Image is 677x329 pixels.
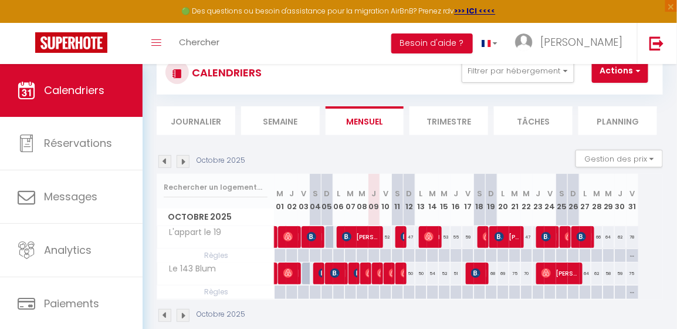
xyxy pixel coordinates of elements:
[533,174,544,226] th: 23
[462,59,574,83] button: Filtrer par hébergement
[462,174,474,226] th: 17
[424,226,440,248] span: Naïan Baron
[571,188,577,199] abbr: D
[409,106,488,135] li: Trimestre
[157,209,274,226] span: Octobre 2025
[618,188,623,199] abbr: J
[486,174,497,226] th: 19
[580,174,591,226] th: 27
[286,174,298,226] th: 02
[541,262,581,284] span: [PERSON_NAME]
[512,188,519,199] abbr: M
[451,174,462,226] th: 16
[372,188,377,199] abbr: J
[605,188,612,199] abbr: M
[439,263,451,284] div: 52
[471,262,487,284] span: [MEDICAL_DATA][PERSON_NAME]
[578,106,657,135] li: Planning
[44,243,92,257] span: Analytics
[326,106,404,135] li: Mensuel
[157,106,235,135] li: Journalier
[591,174,603,226] th: 28
[603,174,615,226] th: 29
[347,188,354,199] abbr: M
[494,106,573,135] li: Tâches
[354,262,358,284] span: [PERSON_NAME]
[627,263,638,284] div: 75
[277,188,284,199] abbr: M
[649,36,664,51] img: logout
[345,174,357,226] th: 07
[441,188,448,199] abbr: M
[380,226,392,248] div: 52
[159,226,225,239] span: L'appart le 19
[401,262,405,284] span: [PERSON_NAME]
[189,59,262,86] h3: CALENDRIERS
[419,188,423,199] abbr: L
[592,59,648,83] button: Actions
[391,33,473,53] button: Besoin d'aide ?
[330,262,346,284] span: [PERSON_NAME]
[540,35,622,49] span: [PERSON_NAME]
[44,83,104,98] span: Calendriers
[521,226,533,248] div: 47
[275,174,286,226] th: 01
[319,262,323,284] span: [PERSON_NAME]
[502,188,505,199] abbr: L
[395,188,400,199] abbr: S
[342,226,381,248] span: [PERSON_NAME]
[337,188,341,199] abbr: L
[357,174,368,226] th: 08
[298,174,310,226] th: 03
[547,188,553,199] abbr: V
[576,150,663,167] button: Gestion des prix
[615,174,627,226] th: 30
[565,226,569,248] span: [PERSON_NAME]
[495,226,522,248] span: [PERSON_NAME]
[241,106,320,135] li: Semaine
[465,188,470,199] abbr: V
[497,174,509,226] th: 20
[157,249,274,262] span: Règles
[377,262,381,284] span: [PERSON_NAME]
[392,174,404,226] th: 11
[283,262,299,284] span: [PERSON_NAME]
[407,188,412,199] abbr: D
[270,263,276,285] a: [PERSON_NAME]
[627,226,638,248] div: 78
[629,188,635,199] abbr: V
[321,174,333,226] th: 05
[603,226,615,248] div: 64
[454,188,459,199] abbr: J
[521,174,533,226] th: 22
[44,136,112,150] span: Réservations
[427,263,439,284] div: 54
[559,188,564,199] abbr: S
[429,188,436,199] abbr: M
[415,174,427,226] th: 13
[489,188,495,199] abbr: D
[44,296,99,311] span: Paiements
[577,226,593,248] span: [PERSON_NAME]
[486,263,497,284] div: 68
[197,155,245,166] p: Octobre 2025
[157,286,274,298] span: Règles
[439,174,451,226] th: 15
[179,36,219,48] span: Chercher
[197,309,245,320] p: Octobre 2025
[301,188,306,199] abbr: V
[568,174,580,226] th: 26
[615,226,627,248] div: 62
[313,188,318,199] abbr: S
[584,188,587,199] abbr: L
[439,226,451,248] div: 53
[455,6,496,16] strong: >>> ICI <<<<
[603,263,615,284] div: 58
[164,177,268,198] input: Rechercher un logement...
[380,174,392,226] th: 10
[509,263,521,284] div: 75
[474,174,486,226] th: 18
[35,32,107,53] img: Super Booking
[404,226,415,248] div: 47
[365,262,370,284] span: [PERSON_NAME]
